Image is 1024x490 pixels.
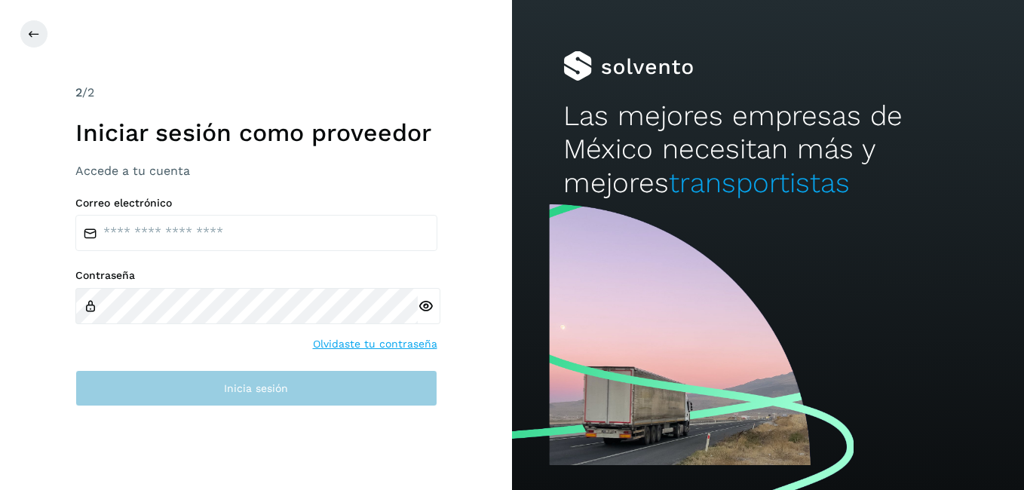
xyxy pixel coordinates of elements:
h3: Accede a tu cuenta [75,164,437,178]
div: /2 [75,84,437,102]
button: Inicia sesión [75,370,437,406]
span: Inicia sesión [224,383,288,394]
label: Correo electrónico [75,197,437,210]
span: 2 [75,85,82,100]
label: Contraseña [75,269,437,282]
a: Olvidaste tu contraseña [313,336,437,352]
span: transportistas [669,167,850,199]
h2: Las mejores empresas de México necesitan más y mejores [563,100,973,200]
h1: Iniciar sesión como proveedor [75,118,437,147]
